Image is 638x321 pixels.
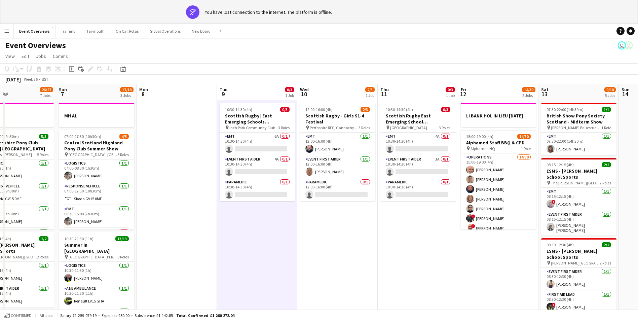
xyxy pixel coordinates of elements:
[300,155,375,178] app-card-role: Event First Aider1/112:00-16:00 (4h)[PERSON_NAME]
[64,236,93,241] span: 10:30-21:30 (11h)
[521,146,531,151] span: 1 Role
[59,103,134,127] app-job-card: MH AL
[58,90,67,98] span: 7
[120,93,133,98] div: 3 Jobs
[625,41,633,49] app-user-avatar: Operations Team
[37,254,48,259] span: 2 Roles
[220,178,295,201] app-card-role: Paramedic0/110:30-14:30 (4h)
[300,103,375,201] app-job-card: 12:00-16:00 (4h)2/3Scottish Rugby - Girls S1-4 Festival Perthshire RFC, Gannochy Sports Pavilion3...
[39,134,48,139] span: 5/5
[379,90,389,98] span: 11
[380,155,456,178] app-card-role: Event First Aider3A0/110:30-14:30 (4h)
[40,87,53,92] span: 26/27
[278,125,290,130] span: 3 Roles
[220,133,295,155] app-card-role: EMT6A0/110:30-14:30 (4h)
[380,86,389,93] span: Thu
[380,103,456,201] app-job-card: 10:30-14:30 (4h)0/3Scottish Rugby East Emerging School Championships | Meggetland [GEOGRAPHIC_DAT...
[40,93,53,98] div: 7 Jobs
[621,90,630,98] span: 14
[3,312,33,319] button: Confirmed
[547,107,584,112] span: 07:30-22:00 (14h30m)
[446,87,455,92] span: 0/3
[600,260,611,265] span: 2 Roles
[225,107,252,112] span: 10:30-14:30 (4h)
[5,53,15,59] span: View
[55,25,81,38] button: Training
[541,238,616,314] app-job-card: 08:30-12:30 (4h)2/2ESMS - [PERSON_NAME] School Sports [PERSON_NAME][GEOGRAPHIC_DATA]2 RolesEvent ...
[602,242,611,247] span: 2/2
[120,87,134,92] span: 17/18
[622,86,630,93] span: Sun
[602,107,611,112] span: 1/1
[38,313,54,318] span: All jobs
[285,93,294,98] div: 1 Job
[11,313,32,318] span: Confirmed
[618,41,626,49] app-user-avatar: Operations Team
[60,313,234,318] div: Salary £1 259 079.19 + Expenses £50.00 + Subsistence £1 142.85 =
[176,313,234,318] span: Total Confirmed £1 260 272.04
[547,162,574,167] span: 08:15-12:15 (4h)
[33,52,49,61] a: Jobs
[22,77,39,82] span: Week 36
[461,130,536,229] app-job-card: 15:00-19:00 (4h)14/30Alphamed Staff BBQ & CPD Alphamed HQ1 RoleOperations14/3015:00-19:00 (4h)[PE...
[541,158,616,236] div: 08:15-12:15 (4h)2/2ESMS - [PERSON_NAME] School Sports The [PERSON_NAME][GEOGRAPHIC_DATA]2 RolesEM...
[541,168,616,180] h3: ESMS - [PERSON_NAME] School Sports
[59,285,134,308] app-card-role: A&E Ambulance1/110:30-21:30 (11h)Renault LV15 GHA
[300,178,375,201] app-card-role: Paramedic0/112:00-16:00 (4h)
[300,113,375,125] h3: Scottish Rugby - Girls S1-4 Festival
[600,180,611,185] span: 2 Roles
[14,25,55,38] button: Event Overviews
[541,103,616,155] app-job-card: 07:30-22:00 (14h30m)1/1British Show Pony Society Scotland - Midterm Show [PERSON_NAME] Equestrian...
[59,228,134,251] app-card-role: Paramedic0/1
[461,103,536,127] app-job-card: LI BANK HOL IN LIEU [DATE]
[59,159,134,182] app-card-role: Logistics1/107:00-08:30 (1h30m)[PERSON_NAME]
[552,200,556,204] span: !
[220,113,295,125] h3: Scottish Rugby | East Emerging Schools Championships | [GEOGRAPHIC_DATA]
[5,40,66,50] h1: Event Overviews
[59,140,134,152] h3: Central Scotland Highland Pony Club Summer Show
[36,53,46,59] span: Jobs
[69,254,117,259] span: [GEOGRAPHIC_DATA][PERSON_NAME], [GEOGRAPHIC_DATA]
[541,113,616,125] h3: British Show Pony Society Scotland - Midterm Show
[59,130,134,229] app-job-card: 07:00-17:30 (10h30m)4/5Central Scotland Highland Pony Club Summer Show [GEOGRAPHIC_DATA], [GEOGRA...
[471,214,475,218] span: !
[604,87,616,92] span: 9/10
[115,236,129,241] span: 13/13
[39,236,48,241] span: 2/2
[390,125,427,130] span: [GEOGRAPHIC_DATA]
[220,86,227,93] span: Tue
[547,242,574,247] span: 08:30-12:30 (4h)
[64,134,101,139] span: 07:00-17:30 (10h30m)
[186,25,216,38] button: New Board
[220,155,295,178] app-card-role: Event First Aider4A0/110:30-14:30 (4h)
[365,87,375,92] span: 2/3
[205,9,332,15] div: You have lost connection to the internet. The platform is offline.
[461,86,466,93] span: Fri
[220,103,295,201] app-job-card: 10:30-14:30 (4h)0/3Scottish Rugby | East Emerging Schools Championships | [GEOGRAPHIC_DATA] Inch ...
[42,77,48,82] div: BST
[280,107,290,112] span: 0/3
[541,211,616,236] app-card-role: Event First Aider1/108:15-12:15 (4h)[PERSON_NAME] [PERSON_NAME]
[541,86,549,93] span: Sat
[601,125,611,130] span: 1 Role
[541,268,616,291] app-card-role: Event First Aider1/108:30-12:30 (4h)[PERSON_NAME]
[219,90,227,98] span: 9
[517,134,531,139] span: 14/30
[59,262,134,285] app-card-role: Logistics1/110:30-11:30 (1h)[PERSON_NAME]
[22,53,29,59] span: Edit
[380,178,456,201] app-card-role: Paramedic0/110:30-14:30 (4h)
[50,52,71,61] a: Comms
[446,93,455,98] div: 1 Job
[229,125,275,130] span: Inch Park Community Club
[460,90,466,98] span: 12
[551,180,600,185] span: The [PERSON_NAME][GEOGRAPHIC_DATA]
[117,152,129,157] span: 5 Roles
[59,113,134,119] h3: MH AL
[110,25,144,38] button: On Call Rotas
